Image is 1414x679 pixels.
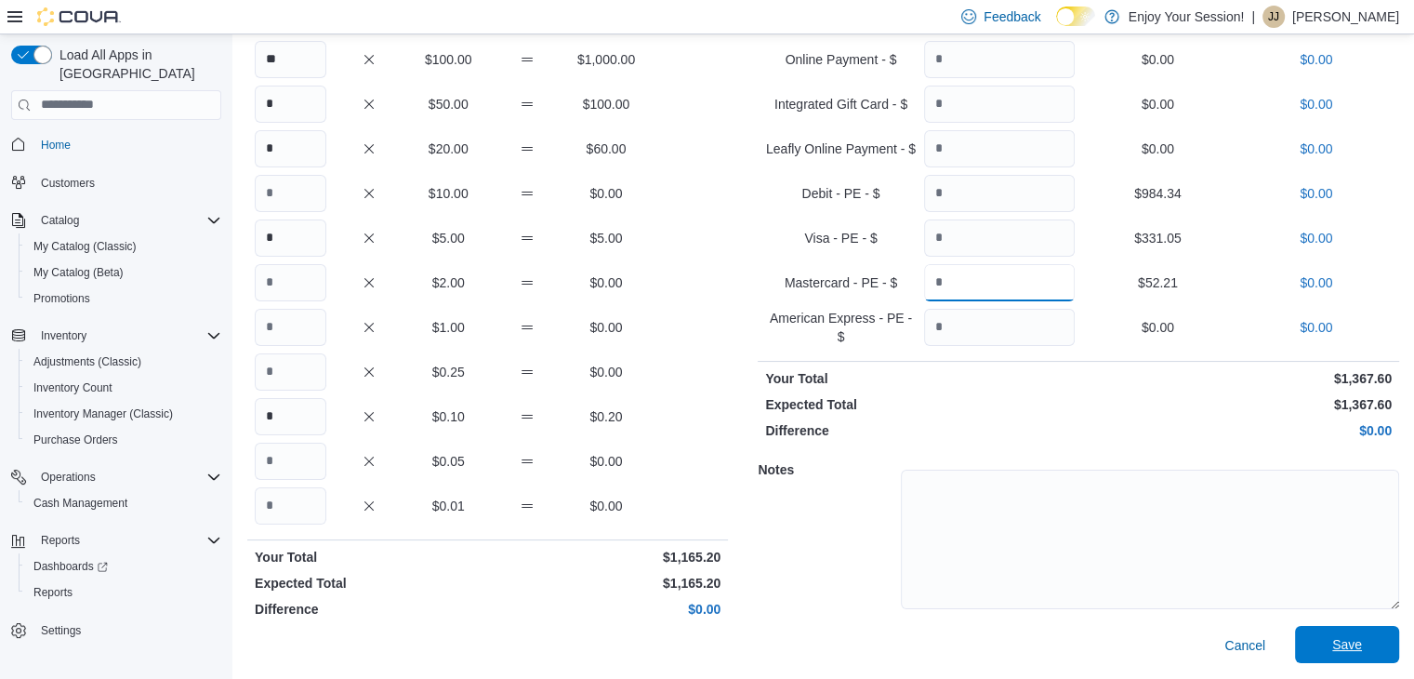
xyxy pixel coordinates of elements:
input: Quantity [255,398,326,435]
button: Catalog [4,207,229,233]
p: $0.00 [1241,95,1392,113]
button: Promotions [19,286,229,312]
button: Cancel [1217,627,1273,664]
span: Reports [41,533,80,548]
button: Operations [4,464,229,490]
p: $1,165.20 [492,548,721,566]
span: Catalog [41,213,79,228]
a: Home [33,134,78,156]
input: Quantity [924,86,1075,123]
a: Reports [26,581,80,604]
p: $0.10 [413,407,484,426]
button: My Catalog (Classic) [19,233,229,260]
span: Load All Apps in [GEOGRAPHIC_DATA] [52,46,221,83]
input: Quantity [924,309,1075,346]
span: Save [1332,635,1362,654]
span: Operations [33,466,221,488]
p: Your Total [255,548,484,566]
button: Operations [33,466,103,488]
input: Quantity [255,487,326,525]
span: Inventory Count [26,377,221,399]
button: Reports [4,527,229,553]
p: $1,165.20 [492,574,721,592]
span: Cancel [1224,636,1265,655]
p: Mastercard - PE - $ [765,273,916,292]
input: Dark Mode [1056,7,1095,26]
p: $0.00 [1241,229,1392,247]
p: $52.21 [1082,273,1233,292]
p: $60.00 [571,140,642,158]
span: Feedback [984,7,1040,26]
p: $100.00 [571,95,642,113]
button: Inventory [4,323,229,349]
span: Customers [33,171,221,194]
p: Leafly Online Payment - $ [765,140,916,158]
input: Quantity [924,264,1075,301]
p: $0.00 [571,363,642,381]
a: Dashboards [19,553,229,579]
span: My Catalog (Classic) [26,235,221,258]
p: $50.00 [413,95,484,113]
p: [PERSON_NAME] [1292,6,1399,28]
span: Catalog [33,209,221,232]
span: Customers [41,176,95,191]
button: Settings [4,617,229,644]
p: $1,367.60 [1082,395,1392,414]
p: Enjoy Your Session! [1129,6,1245,28]
span: JJ [1268,6,1279,28]
input: Quantity [255,130,326,167]
p: American Express - PE - $ [765,309,916,346]
span: Dashboards [26,555,221,578]
span: Promotions [26,287,221,310]
input: Quantity [255,353,326,391]
p: $0.00 [1241,50,1392,69]
p: Expected Total [255,574,484,592]
p: $0.00 [571,273,642,292]
input: Quantity [255,175,326,212]
p: Difference [765,421,1075,440]
span: Settings [33,619,221,642]
p: $331.05 [1082,229,1233,247]
button: Inventory Count [19,375,229,401]
p: Integrated Gift Card - $ [765,95,916,113]
span: Inventory [41,328,86,343]
a: Promotions [26,287,98,310]
a: Inventory Manager (Classic) [26,403,180,425]
p: Your Total [765,369,1075,388]
p: Online Payment - $ [765,50,916,69]
span: Reports [33,585,73,600]
span: Inventory Manager (Classic) [33,406,173,421]
button: Cash Management [19,490,229,516]
p: Visa - PE - $ [765,229,916,247]
p: Expected Total [765,395,1075,414]
span: My Catalog (Beta) [26,261,221,284]
span: Adjustments (Classic) [26,351,221,373]
p: $2.00 [413,273,484,292]
p: $0.00 [1082,421,1392,440]
p: $0.00 [1082,318,1233,337]
img: Cova [37,7,121,26]
a: Dashboards [26,555,115,578]
input: Quantity [924,175,1075,212]
a: My Catalog (Beta) [26,261,131,284]
a: Cash Management [26,492,135,514]
span: Cash Management [33,496,127,511]
button: Reports [33,529,87,552]
a: Purchase Orders [26,429,126,451]
span: Purchase Orders [26,429,221,451]
button: Home [4,131,229,158]
p: $0.00 [1241,140,1392,158]
input: Quantity [924,220,1075,257]
p: | [1251,6,1255,28]
span: Settings [41,623,81,638]
span: Inventory Manager (Classic) [26,403,221,425]
p: $0.00 [571,452,642,471]
span: My Catalog (Classic) [33,239,137,254]
a: Customers [33,172,102,194]
p: $0.00 [492,600,721,619]
p: $10.00 [413,184,484,203]
h5: Notes [758,451,897,488]
div: Jacqueline Jones [1262,6,1285,28]
p: $984.34 [1082,184,1233,203]
span: My Catalog (Beta) [33,265,124,280]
